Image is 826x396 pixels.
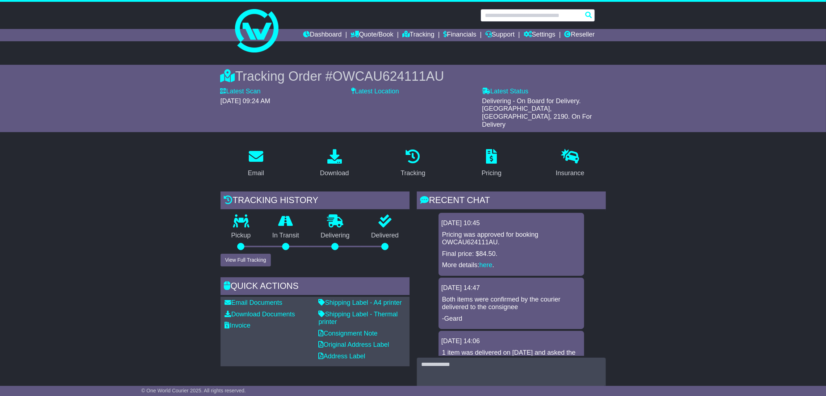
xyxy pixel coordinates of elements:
p: Both items were confirmed by the courier delivered to the consignee [442,296,580,311]
span: OWCAU624111AU [332,69,444,84]
span: [DATE] 09:24 AM [221,97,271,105]
a: here [479,261,492,269]
p: Pricing was approved for booking OWCAU624111AU. [442,231,580,247]
div: Insurance [556,168,584,178]
div: Tracking [401,168,425,178]
a: Invoice [225,322,251,329]
a: Email [243,147,269,181]
label: Latest Status [482,88,528,96]
p: Delivering [310,232,361,240]
a: Quote/Book [351,29,393,41]
a: Financials [443,29,476,41]
div: [DATE] 10:45 [441,219,581,227]
p: -Geard [442,315,580,323]
div: [DATE] 14:06 [441,337,581,345]
a: Support [485,29,515,41]
a: Download Documents [225,311,295,318]
a: Settings [524,29,555,41]
a: Dashboard [303,29,342,41]
a: Download [315,147,354,181]
p: In Transit [261,232,310,240]
div: RECENT CHAT [417,191,606,211]
div: Tracking Order # [221,68,606,84]
a: Reseller [564,29,595,41]
p: 1 item was delivered on [DATE] and asked the courier to advise the ETA for the last item [442,349,580,365]
div: Download [320,168,349,178]
a: Insurance [551,147,589,181]
span: Delivering - On Board for Delivery. [GEOGRAPHIC_DATA], [GEOGRAPHIC_DATA], 2190. On For Delivery [482,97,592,128]
div: Tracking history [221,191,410,211]
a: Original Address Label [319,341,389,348]
a: Email Documents [225,299,282,306]
a: Tracking [402,29,434,41]
a: Pricing [477,147,506,181]
div: Email [248,168,264,178]
label: Latest Location [351,88,399,96]
label: Latest Scan [221,88,261,96]
span: © One World Courier 2025. All rights reserved. [141,388,246,393]
a: Address Label [319,353,365,360]
p: Pickup [221,232,262,240]
div: Pricing [482,168,502,178]
a: Shipping Label - Thermal printer [319,311,398,326]
p: Delivered [360,232,410,240]
a: Consignment Note [319,330,378,337]
p: Final price: $84.50. [442,250,580,258]
a: Tracking [396,147,430,181]
a: Shipping Label - A4 printer [319,299,402,306]
button: View Full Tracking [221,254,271,266]
div: Quick Actions [221,277,410,297]
p: More details: . [442,261,580,269]
div: [DATE] 14:47 [441,284,581,292]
